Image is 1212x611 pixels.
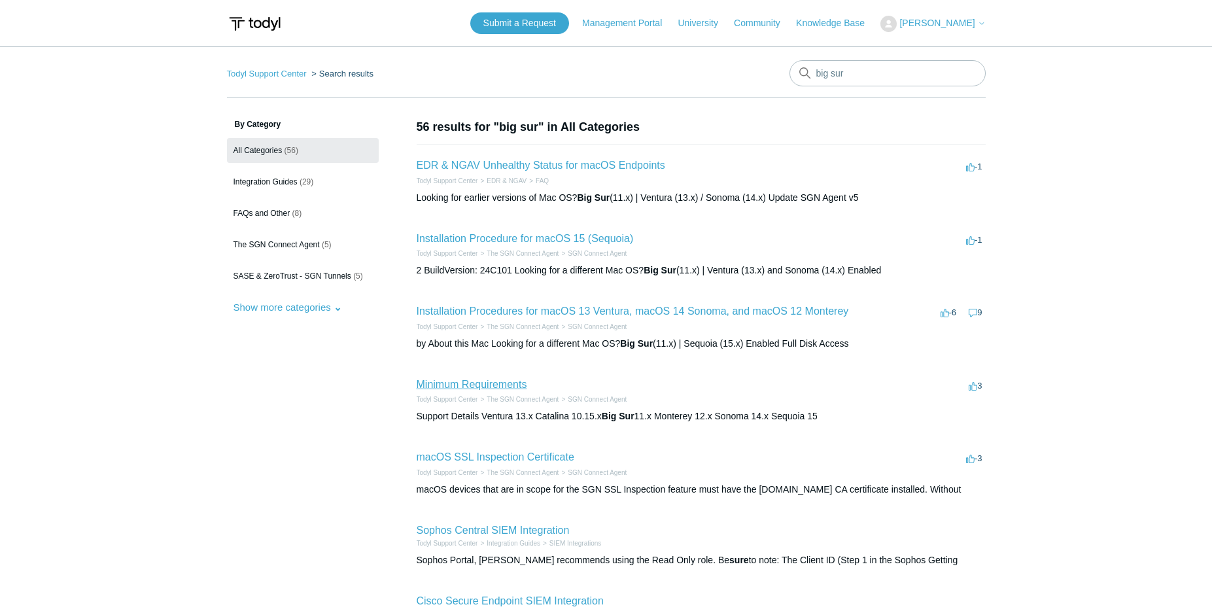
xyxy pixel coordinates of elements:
[417,525,570,536] a: Sophos Central SIEM Integration
[417,176,478,186] li: Todyl Support Center
[417,249,478,258] li: Todyl Support Center
[620,338,653,349] em: Big Sur
[309,69,373,79] li: Search results
[417,233,634,244] a: Installation Procedure for macOS 15 (Sequoia)
[417,323,478,330] a: Todyl Support Center
[568,396,627,403] a: SGN Connect Agent
[417,160,665,171] a: EDR & NGAV Unhealthy Status for macOS Endpoints
[234,209,290,218] span: FAQs and Other
[417,553,986,567] div: Sophos Portal, [PERSON_NAME] recommends using the Read Only role. Be to note: The Client ID (Step...
[417,394,478,404] li: Todyl Support Center
[568,250,627,257] a: SGN Connect Agent
[966,235,982,245] span: -1
[487,469,559,476] a: The SGN Connect Agent
[417,451,574,463] a: macOS SSL Inspection Certificate
[969,307,982,317] span: 9
[417,469,478,476] a: Todyl Support Center
[353,271,363,281] span: (5)
[227,264,379,288] a: SASE & ZeroTrust - SGN Tunnels (5)
[417,191,986,205] div: Looking for earlier versions of Mac OS? (11.x) | Ventura (13.x) / Sonoma (14.x) Update SGN Agent v5
[577,192,610,203] em: Big Sur
[477,322,559,332] li: The SGN Connect Agent
[796,16,878,30] a: Knowledge Base
[969,381,982,391] span: 3
[227,69,307,79] a: Todyl Support Center
[966,162,982,171] span: -1
[417,118,986,136] h1: 56 results for "big sur" in All Categories
[227,12,283,36] img: Todyl Support Center Help Center home page
[300,177,313,186] span: (29)
[477,468,559,478] li: The SGN Connect Agent
[227,69,309,79] li: Todyl Support Center
[899,18,975,28] span: [PERSON_NAME]
[417,540,478,547] a: Todyl Support Center
[470,12,569,34] a: Submit a Request
[477,176,527,186] li: EDR & NGAV
[227,295,349,319] button: Show more categories
[417,250,478,257] a: Todyl Support Center
[234,177,298,186] span: Integration Guides
[487,250,559,257] a: The SGN Connect Agent
[417,264,986,277] div: 2 BuildVersion: 24C101 Looking for a different Mac OS? (11.x) | Ventura (13.x) and Sonoma (14.x) ...
[227,138,379,163] a: All Categories (56)
[417,595,604,606] a: Cisco Secure Endpoint SIEM Integration
[540,538,601,548] li: SIEM Integrations
[789,60,986,86] input: Search
[417,396,478,403] a: Todyl Support Center
[880,16,985,32] button: [PERSON_NAME]
[536,177,549,184] a: FAQ
[417,177,478,184] a: Todyl Support Center
[417,305,849,317] a: Installation Procedures for macOS 13 Ventura, macOS 14 Sonoma, and macOS 12 Monterey
[729,555,749,565] em: sure
[487,540,540,547] a: Integration Guides
[602,411,634,421] em: Big Sur
[417,468,478,478] li: Todyl Support Center
[477,394,559,404] li: The SGN Connect Agent
[285,146,298,155] span: (56)
[734,16,793,30] a: Community
[549,540,601,547] a: SIEM Integrations
[582,16,675,30] a: Management Portal
[487,396,559,403] a: The SGN Connect Agent
[417,410,986,423] div: Support Details Ventura 13.x Catalina 10.15.x 11.x Monterey 12.x Sonoma 14.x Sequoia 15
[477,538,540,548] li: Integration Guides
[559,468,627,478] li: SGN Connect Agent
[227,118,379,130] h3: By Category
[417,379,527,390] a: Minimum Requirements
[417,483,986,497] div: macOS devices that are in scope for the SGN SSL Inspection feature must have the [DOMAIN_NAME] CA...
[487,177,527,184] a: EDR & NGAV
[941,307,957,317] span: -6
[322,240,332,249] span: (5)
[227,232,379,257] a: The SGN Connect Agent (5)
[568,469,627,476] a: SGN Connect Agent
[966,453,982,463] span: -3
[417,337,986,351] div: by About this Mac Looking for a different Mac OS? (11.x) | Sequoia (15.x) Enabled Full Disk Access
[227,169,379,194] a: Integration Guides (29)
[234,240,320,249] span: The SGN Connect Agent
[487,323,559,330] a: The SGN Connect Agent
[417,322,478,332] li: Todyl Support Center
[417,538,478,548] li: Todyl Support Center
[568,323,627,330] a: SGN Connect Agent
[559,394,627,404] li: SGN Connect Agent
[644,265,676,275] em: Big Sur
[292,209,302,218] span: (8)
[559,249,627,258] li: SGN Connect Agent
[559,322,627,332] li: SGN Connect Agent
[527,176,549,186] li: FAQ
[227,201,379,226] a: FAQs and Other (8)
[234,146,283,155] span: All Categories
[234,271,351,281] span: SASE & ZeroTrust - SGN Tunnels
[678,16,731,30] a: University
[477,249,559,258] li: The SGN Connect Agent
